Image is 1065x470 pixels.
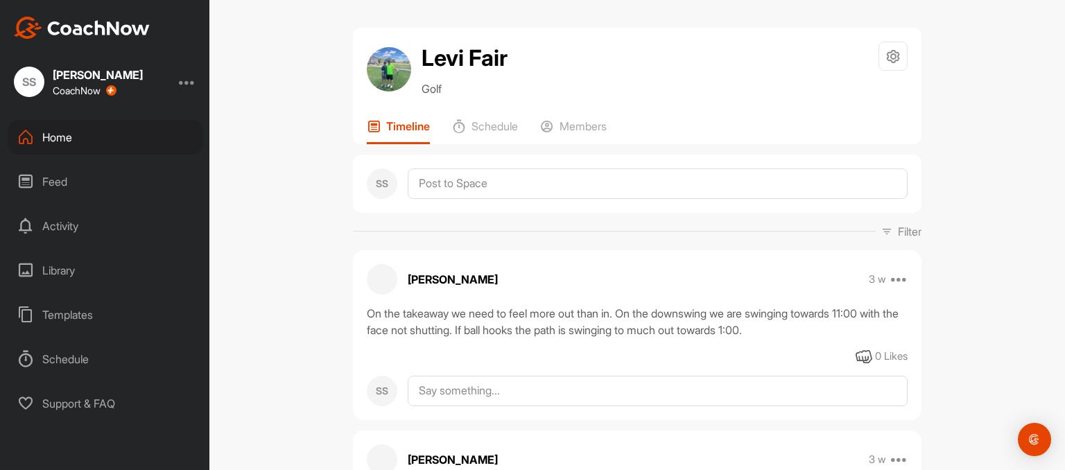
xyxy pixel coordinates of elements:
[367,376,397,406] div: SS
[386,119,430,133] p: Timeline
[367,305,908,338] div: On the takeaway we need to feel more out than in. On the downswing we are swinging towards 11:00 ...
[422,80,508,97] p: Golf
[408,451,498,468] p: [PERSON_NAME]
[367,168,397,199] div: SS
[8,120,203,155] div: Home
[875,349,908,365] div: 0 Likes
[8,342,203,376] div: Schedule
[53,85,116,96] div: CoachNow
[8,253,203,288] div: Library
[898,223,921,240] p: Filter
[8,386,203,421] div: Support & FAQ
[8,209,203,243] div: Activity
[422,42,508,75] h2: Levi Fair
[869,272,886,286] p: 3 w
[869,453,886,467] p: 3 w
[53,69,143,80] div: [PERSON_NAME]
[14,17,150,39] img: CoachNow
[8,164,203,199] div: Feed
[408,271,498,288] p: [PERSON_NAME]
[8,297,203,332] div: Templates
[471,119,518,133] p: Schedule
[1018,423,1051,456] div: Open Intercom Messenger
[560,119,607,133] p: Members
[14,67,44,97] div: SS
[367,47,411,92] img: avatar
